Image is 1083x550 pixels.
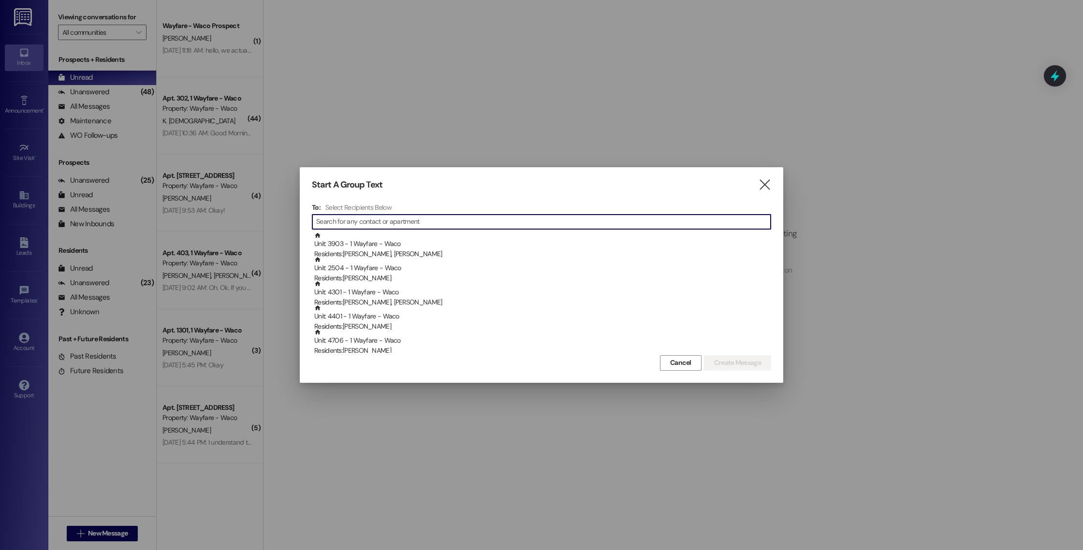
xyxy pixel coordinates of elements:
i:  [758,180,771,190]
div: Residents: [PERSON_NAME] [314,346,771,356]
span: Cancel [670,358,691,368]
h4: Select Recipients Below [325,203,392,212]
h3: Start A Group Text [312,179,382,190]
h3: To: [312,203,321,212]
div: Unit: 4301 - 1 Wayfare - Waco [314,280,771,308]
div: Unit: 4706 - 1 Wayfare - Waco [314,329,771,356]
div: Unit: 3903 - 1 Wayfare - Waco [314,232,771,260]
div: Unit: 2504 - 1 Wayfare - Waco [314,256,771,284]
div: Unit: 3903 - 1 Wayfare - WacoResidents:[PERSON_NAME], [PERSON_NAME] [312,232,771,256]
span: Create Message [714,358,761,368]
div: Unit: 4401 - 1 Wayfare - Waco [314,304,771,332]
div: Residents: [PERSON_NAME] [314,273,771,283]
button: Create Message [704,355,771,371]
div: Residents: [PERSON_NAME] [314,321,771,332]
button: Cancel [660,355,702,371]
div: Residents: [PERSON_NAME], [PERSON_NAME] [314,297,771,307]
div: Residents: [PERSON_NAME], [PERSON_NAME] [314,249,771,259]
div: Unit: 4706 - 1 Wayfare - WacoResidents:[PERSON_NAME] [312,329,771,353]
div: Unit: 4401 - 1 Wayfare - WacoResidents:[PERSON_NAME] [312,304,771,329]
div: Unit: 4301 - 1 Wayfare - WacoResidents:[PERSON_NAME], [PERSON_NAME] [312,280,771,304]
input: Search for any contact or apartment [316,215,771,229]
div: Unit: 2504 - 1 Wayfare - WacoResidents:[PERSON_NAME] [312,256,771,280]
